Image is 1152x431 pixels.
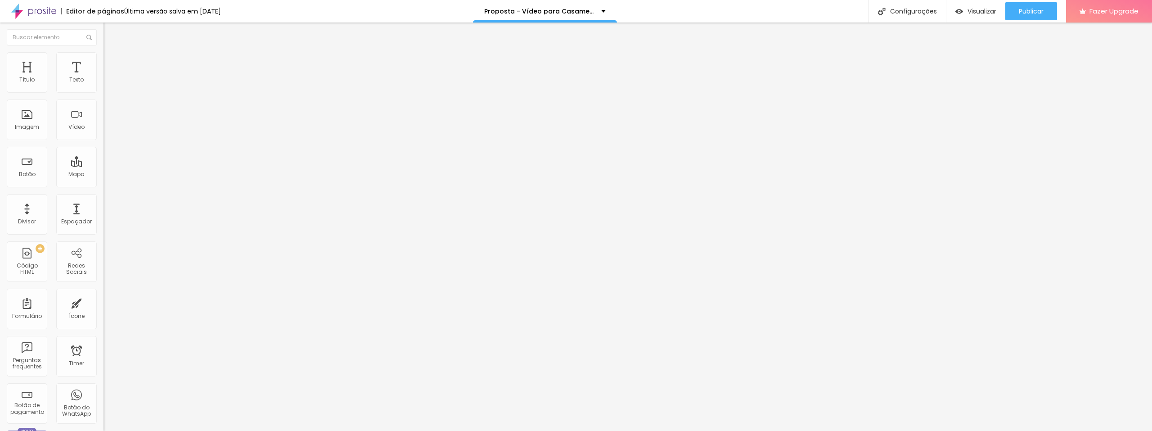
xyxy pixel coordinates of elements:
[58,263,94,276] div: Redes Sociais
[9,357,45,370] div: Perguntas frequentes
[69,313,85,319] div: Ícone
[61,8,124,14] div: Editor de páginas
[484,8,594,14] p: Proposta - Vídeo para Casamentos.
[18,218,36,225] div: Divisor
[68,124,85,130] div: Vídeo
[1019,8,1044,15] span: Publicar
[967,8,996,15] span: Visualizar
[61,218,92,225] div: Espaçador
[103,23,1152,431] iframe: Editor
[19,171,36,177] div: Botão
[9,402,45,415] div: Botão de pagamento
[878,8,886,15] img: Icone
[19,77,35,83] div: Título
[1089,7,1138,15] span: Fazer Upgrade
[955,8,963,15] img: view-1.svg
[58,404,94,417] div: Botão do WhatsApp
[69,360,84,367] div: Timer
[946,2,1005,20] button: Visualizar
[7,29,97,45] input: Buscar elemento
[124,8,221,14] div: Última versão salva em [DATE]
[1005,2,1057,20] button: Publicar
[9,263,45,276] div: Código HTML
[86,35,92,40] img: Icone
[15,124,39,130] div: Imagem
[12,313,42,319] div: Formulário
[69,77,84,83] div: Texto
[68,171,85,177] div: Mapa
